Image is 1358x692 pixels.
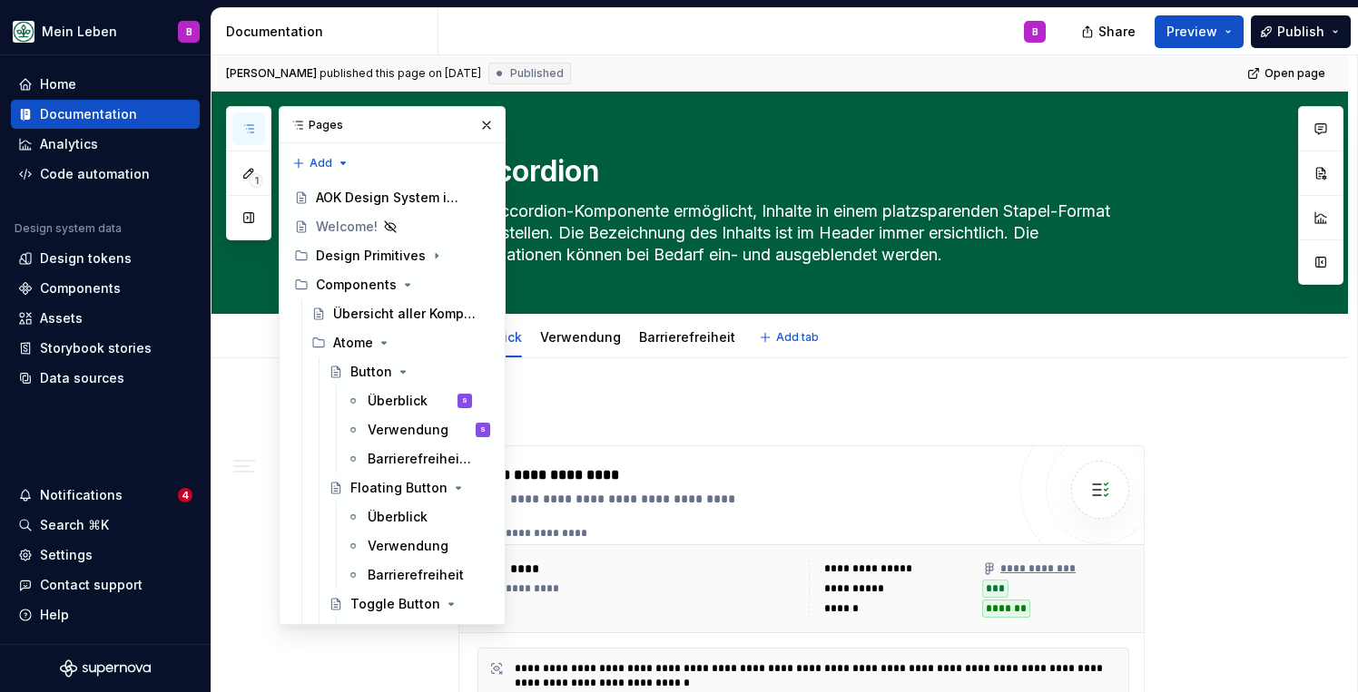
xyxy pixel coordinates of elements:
span: Open page [1265,66,1325,81]
div: Barrierefreiheit (WIP) [368,450,472,468]
div: Verwendung [368,537,448,555]
div: Atome [333,334,373,352]
div: Components [287,270,497,299]
div: B [1032,24,1038,39]
button: Mein LebenB [4,12,207,51]
a: Data sources [11,364,200,393]
div: Contact support [40,576,143,594]
svg: Supernova Logo [60,659,151,677]
button: Share [1072,15,1147,48]
div: Button [350,363,392,381]
a: Analytics [11,130,200,159]
span: Published [510,66,564,81]
a: Welcome! [287,212,497,241]
div: Verwendung [533,317,628,356]
a: VerwendungS [339,415,497,444]
div: S [480,421,486,439]
a: Storybook stories [11,334,200,363]
a: Home [11,70,200,99]
div: Notifications [40,486,123,504]
div: Überblick [368,624,428,642]
div: Übersicht aller Komponenten [333,305,483,323]
div: Atome [304,328,497,357]
button: Search ⌘K [11,511,200,540]
div: Barrierefreiheit [632,317,743,356]
a: Documentation [11,100,200,129]
span: Share [1098,23,1136,41]
a: Button [321,357,497,386]
div: Help [40,606,69,624]
div: Design Primitives [316,247,426,265]
a: Überblick [339,619,497,648]
div: Components [40,279,121,297]
a: Toggle Button [321,590,497,619]
a: Open page [1242,61,1333,86]
div: B [186,24,192,39]
div: Welcome! [316,218,378,236]
a: Settings [11,541,200,570]
a: Floating Button [321,473,497,502]
div: Mein Leben [42,23,117,41]
a: AOK Design System in Arbeit [287,183,497,212]
div: Home [40,75,76,93]
button: Add [287,151,355,176]
div: Data sources [40,369,124,387]
span: [PERSON_NAME] [226,66,317,81]
a: Code automation [11,160,200,189]
a: Verwendung [540,329,621,345]
span: Add [310,156,332,171]
textarea: Accordion [455,150,1141,193]
div: Überblick [368,392,428,410]
div: Design system data [15,221,122,236]
button: Notifications4 [11,481,200,510]
a: Assets [11,304,200,333]
span: 4 [178,488,192,502]
div: Assets [40,309,83,327]
div: Barrierefreiheit [368,566,464,584]
button: Publish [1251,15,1351,48]
div: Design tokens [40,249,132,268]
textarea: Die Accordion-Komponente ermöglicht, Inhalte in einem platzsparenden Stapel-Format darzustellen. ... [455,197,1141,269]
div: Überblick [368,508,428,526]
div: Verwendung [368,421,448,439]
a: Barrierefreiheit (WIP) [339,444,497,473]
div: published this page on [DATE] [320,66,481,81]
span: 1 [249,173,263,188]
div: Search ⌘K [40,516,109,534]
span: Publish [1277,23,1324,41]
a: Components [11,274,200,303]
a: Barrierefreiheit [639,329,735,345]
div: Toggle Button [350,595,440,613]
div: Pages [280,107,505,143]
div: Code automation [40,165,150,183]
span: Preview [1166,23,1217,41]
a: Barrierefreiheit [339,560,497,590]
div: Documentation [40,105,137,123]
div: Design Primitives [287,241,497,270]
div: S [462,392,467,410]
div: Documentation [226,23,430,41]
div: Analytics [40,135,98,153]
span: Add tab [776,330,819,345]
div: Settings [40,546,93,564]
a: Verwendung [339,531,497,560]
button: Contact support [11,570,200,599]
button: Add tab [753,325,827,350]
button: Help [11,600,200,629]
a: Übersicht aller Komponenten [304,299,497,328]
button: Preview [1155,15,1244,48]
a: ÜberblickS [339,386,497,415]
div: Floating Button [350,479,448,497]
div: Storybook stories [40,339,152,357]
img: df5db9ef-aba0-4771-bf51-9763b7497661.png [13,21,34,43]
div: AOK Design System in Arbeit [316,189,466,207]
div: Components [316,276,397,294]
a: Design tokens [11,244,200,273]
a: Überblick [339,502,497,531]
